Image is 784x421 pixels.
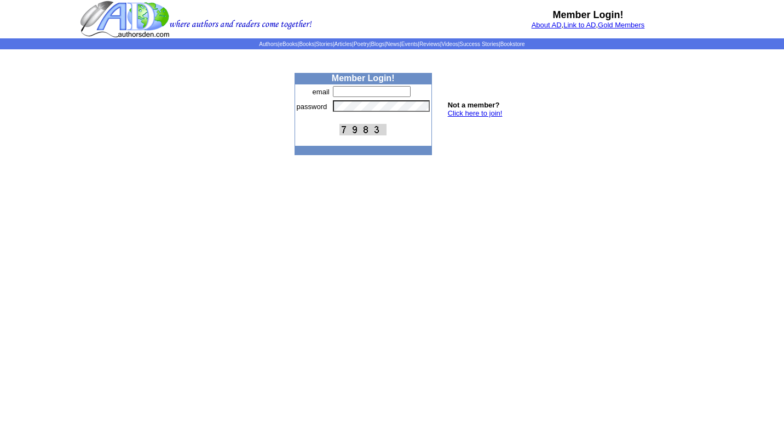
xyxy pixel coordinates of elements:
a: Articles [335,41,353,47]
a: Videos [441,41,458,47]
a: Blogs [371,41,384,47]
font: email [313,88,330,96]
a: Gold Members [598,21,644,29]
a: News [386,41,400,47]
font: , , [532,21,645,29]
b: Member Login! [332,73,395,83]
img: This Is CAPTCHA Image [339,124,387,135]
b: Not a member? [448,101,500,109]
a: About AD [532,21,562,29]
a: Poetry [354,41,370,47]
a: eBooks [279,41,297,47]
a: Stories [316,41,333,47]
a: Bookstore [500,41,525,47]
a: Reviews [419,41,440,47]
a: Authors [259,41,278,47]
b: Member Login! [553,9,624,20]
span: | | | | | | | | | | | | [259,41,524,47]
a: Events [401,41,418,47]
a: Books [299,41,314,47]
a: Success Stories [459,41,499,47]
a: Link to AD [563,21,596,29]
a: Click here to join! [448,109,503,117]
font: password [297,103,327,111]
